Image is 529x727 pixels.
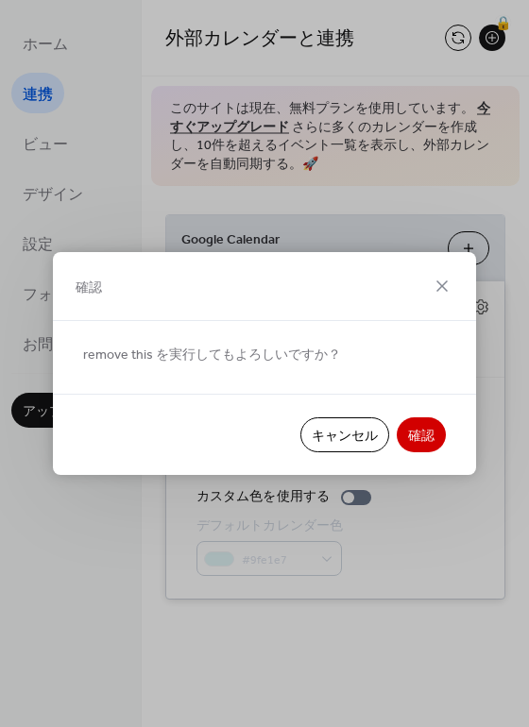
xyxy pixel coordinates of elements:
button: キャンセル [300,417,389,452]
span: remove this を実行してもよろしいですか？ [83,346,341,365]
span: 確認 [408,427,435,447]
button: 確認 [397,417,446,452]
span: 確認 [76,278,102,297]
span: キャンセル [312,427,378,447]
